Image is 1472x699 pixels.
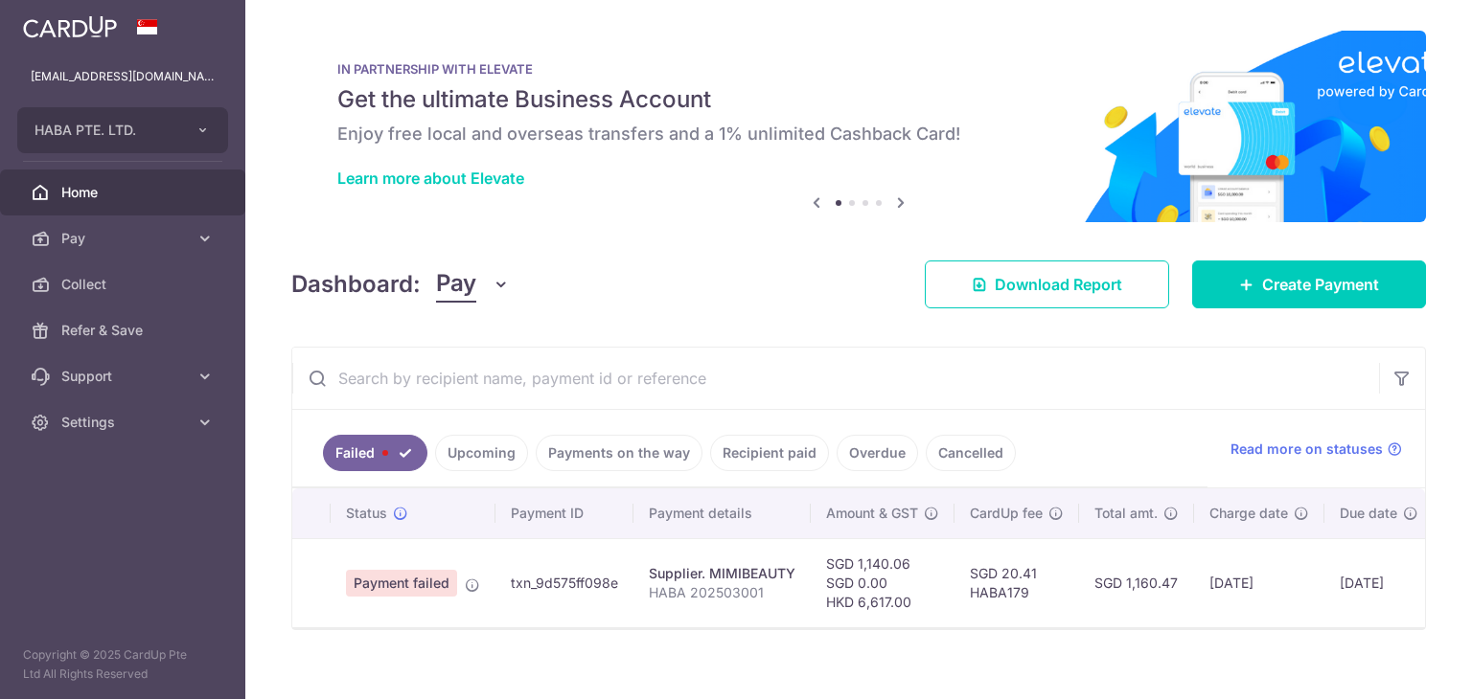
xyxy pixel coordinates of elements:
th: Payment details [633,488,811,538]
span: Charge date [1209,504,1288,523]
span: Home [61,183,188,202]
img: CardUp [23,15,117,38]
p: [EMAIL_ADDRESS][DOMAIN_NAME] [31,67,215,86]
span: Pay [61,229,188,248]
a: Read more on statuses [1230,440,1402,459]
a: Upcoming [435,435,528,471]
td: SGD 20.41 HABA179 [954,538,1079,627]
a: Overdue [837,435,918,471]
span: Refer & Save [61,321,188,340]
a: Failed [323,435,427,471]
td: [DATE] [1194,538,1324,627]
span: CardUp fee [970,504,1043,523]
h6: Enjoy free local and overseas transfers and a 1% unlimited Cashback Card! [337,123,1380,146]
a: Create Payment [1192,260,1426,308]
h4: Dashboard: [291,267,421,302]
span: Support [61,367,188,386]
a: Payments on the way [536,435,702,471]
td: [DATE] [1324,538,1434,627]
input: Search by recipient name, payment id or reference [292,348,1379,409]
button: Pay [436,266,510,303]
span: Total amt. [1094,504,1158,523]
span: Read more on statuses [1230,440,1383,459]
th: Payment ID [495,488,633,538]
img: Renovation banner [291,31,1426,222]
span: Amount & GST [826,504,918,523]
p: HABA 202503001 [649,583,795,602]
div: Supplier. MIMIBEAUTY [649,564,795,583]
span: HABA PTE. LTD. [34,121,176,140]
a: Download Report [925,260,1169,308]
a: Recipient paid [710,435,829,471]
span: Due date [1340,504,1397,523]
span: Collect [61,275,188,294]
span: Create Payment [1262,273,1379,296]
td: SGD 1,140.06 SGD 0.00 HKD 6,617.00 [811,538,954,627]
h5: Get the ultimate Business Account [337,84,1380,115]
span: Download Report [995,273,1122,296]
a: Cancelled [926,435,1016,471]
button: HABA PTE. LTD. [17,107,228,153]
span: Payment failed [346,570,457,597]
td: txn_9d575ff098e [495,538,633,627]
span: Status [346,504,387,523]
td: SGD 1,160.47 [1079,538,1194,627]
span: Pay [436,266,476,303]
a: Learn more about Elevate [337,169,524,188]
p: IN PARTNERSHIP WITH ELEVATE [337,61,1380,77]
span: Settings [61,413,188,432]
